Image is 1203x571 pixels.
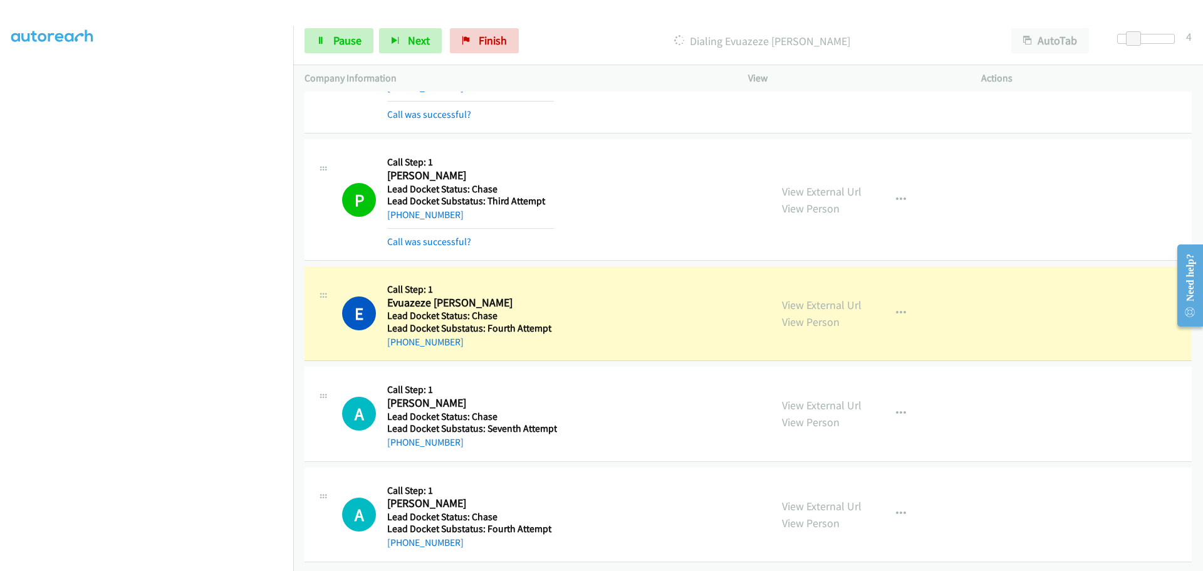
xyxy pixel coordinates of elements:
a: [PHONE_NUMBER] [387,537,464,548]
h1: A [342,498,376,532]
h5: Call Step: 1 [387,384,557,396]
h5: Lead Docket Substatus: Fourth Attempt [387,523,554,535]
a: Call was successful? [387,108,471,120]
a: View Person [782,516,840,530]
p: View [748,71,959,86]
h5: Lead Docket Status: Chase [387,310,554,322]
a: View Person [782,201,840,216]
a: View External Url [782,499,862,513]
div: The call is yet to be attempted [342,397,376,431]
a: View Person [782,415,840,429]
h2: [PERSON_NAME] [387,169,554,183]
a: View Person [782,315,840,329]
a: Call was successful? [387,236,471,248]
span: Next [408,33,430,48]
p: Actions [981,71,1192,86]
h1: A [342,397,376,431]
span: Finish [479,33,507,48]
h5: Lead Docket Substatus: Third Attempt [387,195,554,207]
button: Next [379,28,442,53]
p: Dialing Evuazeze [PERSON_NAME] [536,33,989,50]
h5: Lead Docket Substatus: Seventh Attempt [387,422,557,435]
h2: [PERSON_NAME] [387,496,554,511]
h5: Call Step: 1 [387,283,554,296]
a: [PHONE_NUMBER] [387,209,464,221]
h1: E [342,296,376,330]
h1: P [342,183,376,217]
a: View External Url [782,298,862,312]
h5: Call Step: 1 [387,156,554,169]
button: AutoTab [1011,28,1089,53]
h2: Evuazeze [PERSON_NAME] [387,296,554,310]
h5: Lead Docket Substatus: Fourth Attempt [387,322,554,335]
a: [PHONE_NUMBER] [387,436,464,448]
iframe: Resource Center [1167,236,1203,335]
a: View External Url [782,184,862,199]
div: 4 [1186,28,1192,45]
a: [PHONE_NUMBER] [387,336,464,348]
h5: Lead Docket Status: Chase [387,511,554,523]
h2: [PERSON_NAME] [387,396,554,411]
p: Company Information [305,71,726,86]
h5: Call Step: 1 [387,485,554,497]
div: The call is yet to be attempted [342,498,376,532]
h5: Lead Docket Status: Chase [387,411,557,423]
a: View External Url [782,398,862,412]
h5: Lead Docket Status: Chase [387,183,554,196]
a: Finish [450,28,519,53]
a: Pause [305,28,373,53]
span: Pause [333,33,362,48]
